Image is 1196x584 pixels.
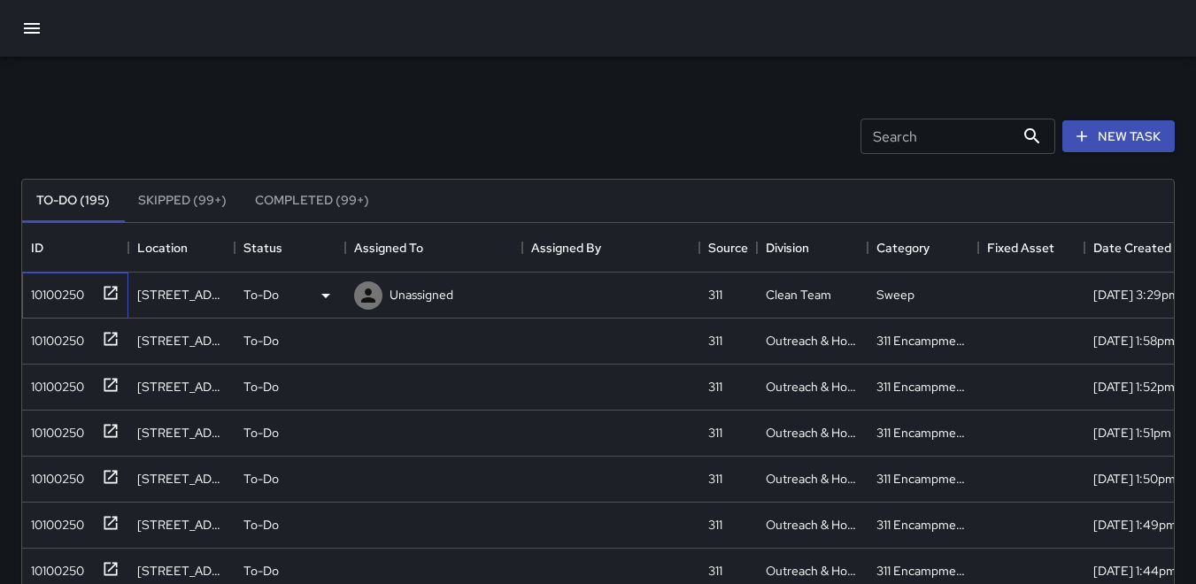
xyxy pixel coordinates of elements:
[24,417,84,442] div: 10100250
[876,424,969,442] div: 311 Encampments
[1062,120,1175,153] button: New Task
[766,286,831,304] div: Clean Team
[708,562,722,580] div: 311
[876,332,969,350] div: 311 Encampments
[766,332,859,350] div: Outreach & Hospitality
[137,223,188,273] div: Location
[757,223,868,273] div: Division
[24,463,84,488] div: 10100250
[708,470,722,488] div: 311
[522,223,699,273] div: Assigned By
[390,286,453,304] p: Unassigned
[137,516,226,534] div: 34 7th Street
[708,332,722,350] div: 311
[235,223,345,273] div: Status
[243,516,279,534] p: To-Do
[978,223,1084,273] div: Fixed Asset
[876,516,969,534] div: 311 Encampments
[137,378,226,396] div: 98 7th Street
[1093,223,1171,273] div: Date Created
[31,223,43,273] div: ID
[24,371,84,396] div: 10100250
[354,223,423,273] div: Assigned To
[708,378,722,396] div: 311
[766,223,809,273] div: Division
[243,470,279,488] p: To-Do
[766,516,859,534] div: Outreach & Hospitality
[22,180,124,222] button: To-Do (195)
[708,223,748,273] div: Source
[876,562,969,580] div: 311 Encampments
[243,424,279,442] p: To-Do
[124,180,241,222] button: Skipped (99+)
[137,286,226,304] div: 73 10th Street
[531,223,601,273] div: Assigned By
[243,332,279,350] p: To-Do
[345,223,522,273] div: Assigned To
[243,223,282,273] div: Status
[766,470,859,488] div: Outreach & Hospitality
[708,424,722,442] div: 311
[876,223,930,273] div: Category
[876,378,969,396] div: 311 Encampments
[137,424,226,442] div: 1121 Mission Street
[766,562,859,580] div: Outreach & Hospitality
[708,286,722,304] div: 311
[24,325,84,350] div: 10100250
[128,223,235,273] div: Location
[243,378,279,396] p: To-Do
[766,424,859,442] div: Outreach & Hospitality
[137,332,226,350] div: 964 Howard Street
[243,562,279,580] p: To-Do
[24,555,84,580] div: 10100250
[24,509,84,534] div: 10100250
[243,286,279,304] p: To-Do
[876,470,969,488] div: 311 Encampments
[766,378,859,396] div: Outreach & Hospitality
[137,470,226,488] div: 1111 Mission Street
[24,279,84,304] div: 10100250
[868,223,978,273] div: Category
[876,286,914,304] div: Sweep
[699,223,757,273] div: Source
[708,516,722,534] div: 311
[137,562,226,580] div: 984 Market Street
[987,223,1054,273] div: Fixed Asset
[241,180,383,222] button: Completed (99+)
[22,223,128,273] div: ID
